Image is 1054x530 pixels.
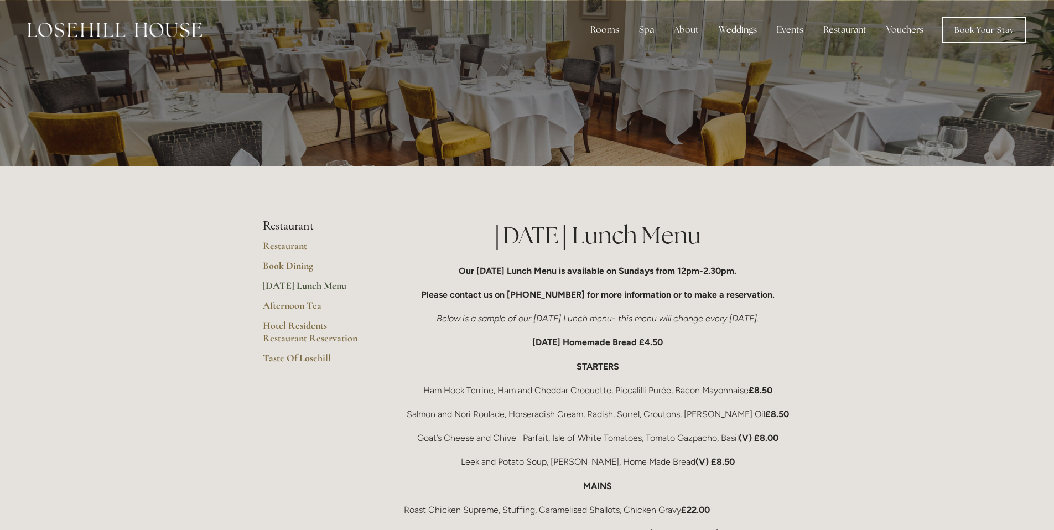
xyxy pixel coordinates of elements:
strong: £8.50 [765,409,789,419]
a: [DATE] Lunch Menu [263,279,368,299]
a: Restaurant [263,240,368,259]
strong: Our [DATE] Lunch Menu is available on Sundays from 12pm-2.30pm. [459,266,736,276]
a: Book Dining [263,259,368,279]
a: Hotel Residents Restaurant Reservation [263,319,368,352]
img: Losehill House [28,23,202,37]
p: Salmon and Nori Roulade, Horseradish Cream, Radish, Sorrel, Croutons, [PERSON_NAME] Oil [404,407,792,422]
p: Goat’s Cheese and Chive Parfait, Isle of White Tomatoes, Tomato Gazpacho, Basil [404,430,792,445]
div: Weddings [710,19,766,41]
p: Roast Chicken Supreme, Stuffing, Caramelised Shallots, Chicken Gravy [404,502,792,517]
strong: £22.00 [681,505,710,515]
h1: [DATE] Lunch Menu [404,219,792,252]
a: Book Your Stay [942,17,1026,43]
div: Restaurant [814,19,875,41]
strong: MAINS [583,481,612,491]
p: Ham Hock Terrine, Ham and Cheddar Croquette, Piccalilli Purée, Bacon Mayonnaise [404,383,792,398]
em: Below is a sample of our [DATE] Lunch menu- this menu will change every [DATE]. [437,313,759,324]
div: Events [768,19,812,41]
a: Taste Of Losehill [263,352,368,372]
div: Rooms [581,19,628,41]
strong: (V) £8.50 [695,456,735,467]
strong: [DATE] Homemade Bread £4.50 [532,337,663,347]
a: Vouchers [878,19,932,41]
strong: £8.50 [749,385,772,396]
li: Restaurant [263,219,368,233]
div: Spa [630,19,663,41]
a: Afternoon Tea [263,299,368,319]
strong: Please contact us on [PHONE_NUMBER] for more information or to make a reservation. [421,289,775,300]
strong: (V) £8.00 [739,433,778,443]
strong: STARTERS [577,361,619,372]
div: About [665,19,708,41]
p: Leek and Potato Soup, [PERSON_NAME], Home Made Bread [404,454,792,469]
